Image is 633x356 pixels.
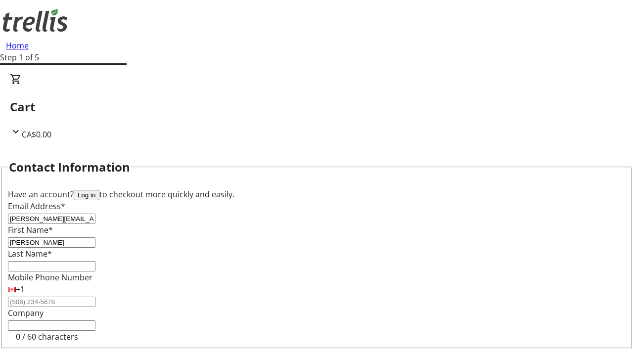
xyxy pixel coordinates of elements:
label: Last Name* [8,248,52,259]
label: Mobile Phone Number [8,272,92,283]
tr-character-limit: 0 / 60 characters [16,331,78,342]
h2: Cart [10,98,623,116]
label: First Name* [8,224,53,235]
input: (506) 234-5678 [8,297,95,307]
label: Company [8,308,44,318]
button: Log in [74,190,99,200]
label: Email Address* [8,201,65,212]
span: CA$0.00 [22,129,51,140]
div: CartCA$0.00 [10,73,623,140]
h2: Contact Information [9,158,130,176]
div: Have an account? to checkout more quickly and easily. [8,188,625,200]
